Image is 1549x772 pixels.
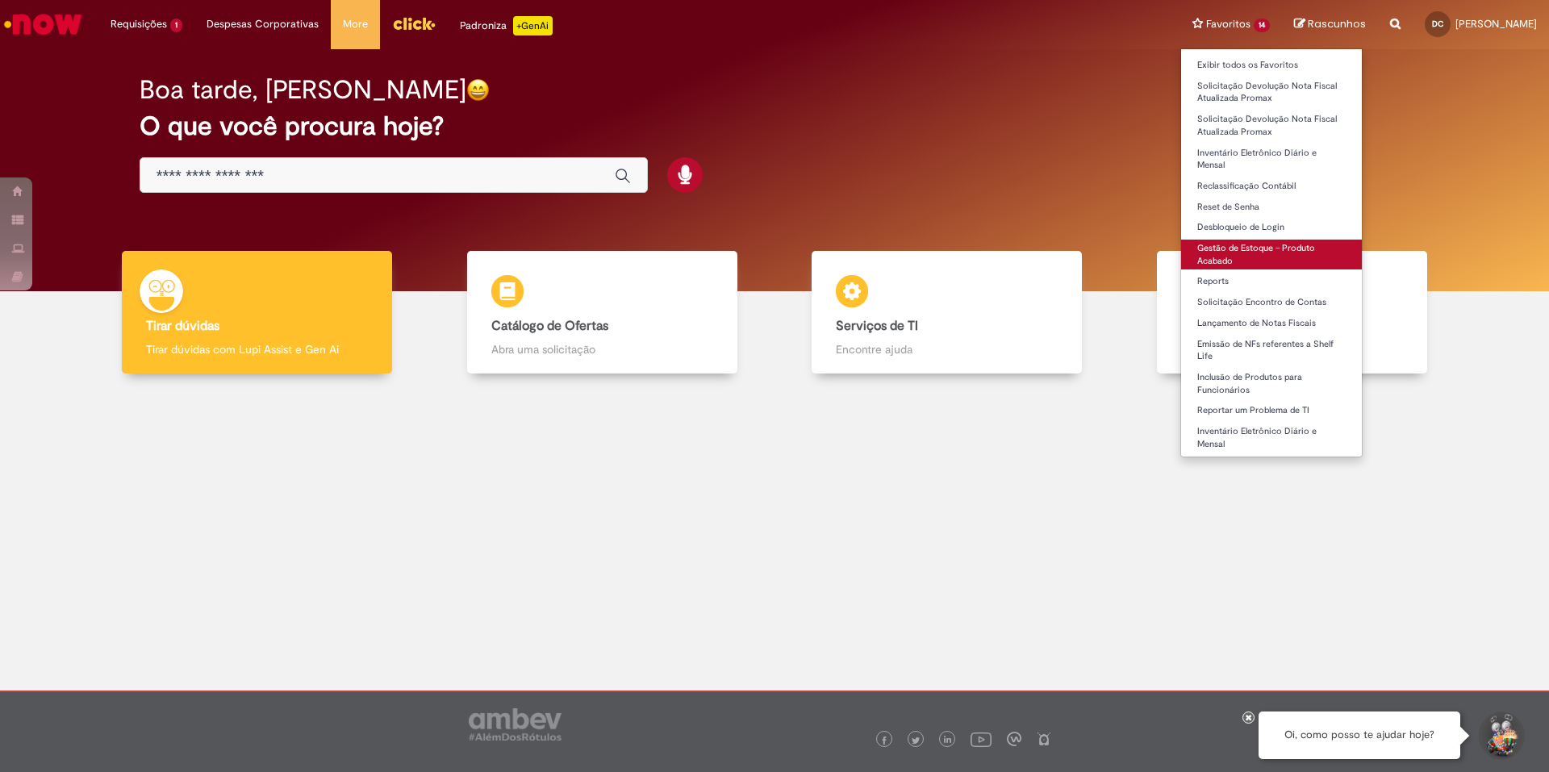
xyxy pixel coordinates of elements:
a: Exibir todos os Favoritos [1181,56,1362,74]
a: Lançamento de Notas Fiscais [1181,315,1362,332]
span: DC [1432,19,1443,29]
button: Iniciar Conversa de Suporte [1476,711,1525,760]
a: Solicitação Encontro de Contas [1181,294,1362,311]
a: Rascunhos [1294,17,1366,32]
h2: Boa tarde, [PERSON_NAME] [140,76,466,104]
span: Despesas Corporativas [207,16,319,32]
div: Oi, como posso te ajudar hoje? [1259,711,1460,759]
a: Reportar um Problema de TI [1181,402,1362,419]
ul: Favoritos [1180,48,1363,457]
h2: O que você procura hoje? [140,112,1410,140]
a: Inclusão de Produtos para Funcionários [1181,369,1362,399]
img: ServiceNow [2,8,85,40]
span: Favoritos [1206,16,1250,32]
img: logo_footer_facebook.png [880,737,888,745]
a: Solicitação Devolução Nota Fiscal Atualizada Promax [1181,111,1362,140]
a: Desbloqueio de Login [1181,219,1362,236]
b: Catálogo de Ofertas [491,318,608,334]
a: Reset de Senha [1181,198,1362,216]
a: Reclassificação Contábil [1181,177,1362,195]
a: Tirar dúvidas Tirar dúvidas com Lupi Assist e Gen Ai [85,251,430,374]
a: Emissão de NFs referentes a Shelf Life [1181,336,1362,365]
span: Requisições [111,16,167,32]
a: Inventário Eletrônico Diário e Mensal [1181,144,1362,174]
span: More [343,16,368,32]
img: logo_footer_twitter.png [912,737,920,745]
p: Encontre ajuda [836,341,1058,357]
a: Inventário Eletrônico Diário e Mensal [1181,423,1362,453]
span: Rascunhos [1308,16,1366,31]
span: 14 [1254,19,1270,32]
b: Serviços de TI [836,318,918,334]
div: Padroniza [460,16,553,35]
a: Base de Conhecimento Consulte e aprenda [1120,251,1465,374]
a: Reports [1181,273,1362,290]
img: logo_footer_ambev_rotulo_gray.png [469,708,562,741]
b: Tirar dúvidas [146,318,219,334]
img: happy-face.png [466,78,490,102]
span: 1 [170,19,182,32]
img: logo_footer_youtube.png [971,728,992,749]
img: logo_footer_workplace.png [1007,732,1021,746]
p: +GenAi [513,16,553,35]
img: logo_footer_naosei.png [1037,732,1051,746]
img: click_logo_yellow_360x200.png [392,11,436,35]
a: Serviços de TI Encontre ajuda [774,251,1120,374]
img: logo_footer_linkedin.png [944,736,952,745]
p: Abra uma solicitação [491,341,713,357]
a: Solicitação Devolução Nota Fiscal Atualizada Promax [1181,77,1362,107]
p: Tirar dúvidas com Lupi Assist e Gen Ai [146,341,368,357]
a: Catálogo de Ofertas Abra uma solicitação [430,251,775,374]
span: [PERSON_NAME] [1455,17,1537,31]
a: Gestão de Estoque – Produto Acabado [1181,240,1362,269]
